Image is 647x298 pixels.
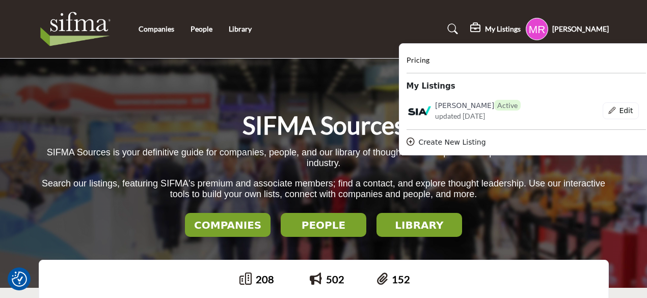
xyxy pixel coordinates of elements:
[12,272,27,287] img: Revisit consent button
[603,102,639,120] div: Basic outlined example
[407,137,646,148] div: Create New Listing
[281,213,366,237] button: PEOPLE
[485,24,521,34] h5: My Listings
[407,55,429,66] a: Pricing
[376,213,462,237] button: LIBRARY
[407,56,429,64] span: Pricing
[39,9,118,49] img: Site Logo
[392,273,410,285] a: 152
[256,273,274,285] a: 208
[188,219,267,231] h2: COMPANIES
[242,110,405,141] h1: SIFMA Sources
[185,213,271,237] button: COMPANIES
[526,18,548,40] button: Show hide supplier dropdown
[438,21,465,37] a: Search
[603,102,639,120] button: Show Company Details With Edit Page
[229,24,252,33] a: Library
[435,100,521,111] h6: Sia
[407,80,455,92] b: My Listings
[494,100,521,111] span: Active
[408,99,431,122] img: sia-partners logo
[42,178,605,199] span: Search our listings, featuring SIFMA's premium and associate members; find a contact, and explore...
[470,23,521,35] div: My Listings
[12,272,27,287] button: Consent Preferences
[139,24,174,33] a: Companies
[380,219,459,231] h2: LIBRARY
[552,24,609,34] h5: [PERSON_NAME]
[47,147,601,168] span: SIFMA Sources is your definitive guide for companies, people, and our library of thought leadersh...
[407,99,546,122] a: sia-partners logo [PERSON_NAME]Active updated [DATE]
[284,219,363,231] h2: PEOPLE
[191,24,212,33] a: People
[326,273,344,285] a: 502
[435,111,485,121] span: updated [DATE]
